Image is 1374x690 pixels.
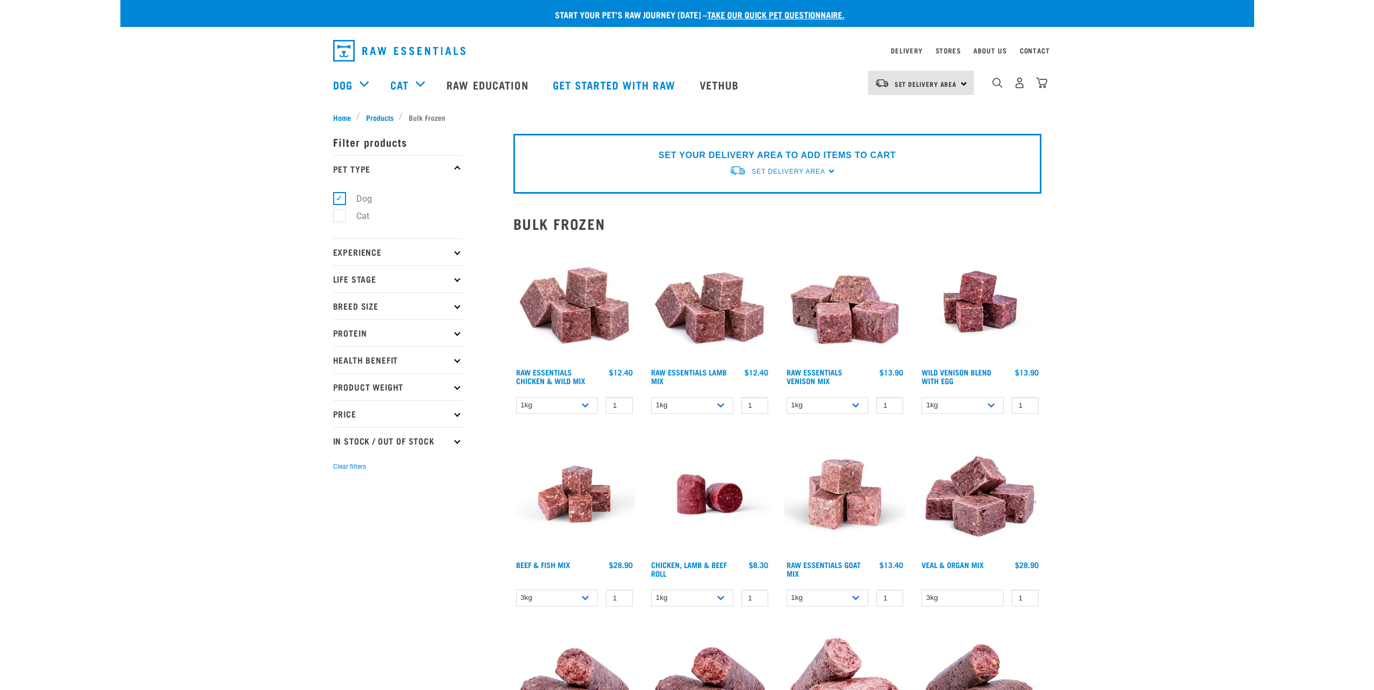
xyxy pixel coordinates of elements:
[922,370,991,382] a: Wild Venison Blend with Egg
[651,370,727,382] a: Raw Essentials Lamb Mix
[1014,77,1025,88] img: user.png
[922,563,984,566] a: Veal & Organ Mix
[513,215,1041,232] h2: Bulk Frozen
[609,368,633,377] div: $12.40
[333,427,463,454] p: In Stock / Out Of Stock
[333,112,351,123] span: Home
[1020,49,1050,52] a: Contact
[919,241,1041,363] img: Venison Egg 1616
[333,238,463,265] p: Experience
[609,561,633,569] div: $28.90
[879,561,903,569] div: $13.40
[729,165,746,176] img: van-moving.png
[333,373,463,400] p: Product Weight
[891,49,922,52] a: Delivery
[606,397,633,414] input: 1
[333,112,357,123] a: Home
[875,78,889,88] img: van-moving.png
[513,241,636,363] img: Pile Of Cubed Chicken Wild Meat Mix
[436,63,542,106] a: Raw Education
[333,128,463,155] p: Filter products
[689,63,753,106] a: Vethub
[390,77,409,93] a: Cat
[876,590,903,606] input: 1
[333,346,463,373] p: Health Benefit
[879,368,903,377] div: $13.90
[787,370,842,382] a: Raw Essentials Venison Mix
[648,433,771,556] img: Raw Essentials Chicken Lamb Beef Bulk Minced Raw Dog Food Roll Unwrapped
[648,241,771,363] img: ?1041 RE Lamb Mix 01
[744,368,768,377] div: $12.40
[333,40,465,62] img: Raw Essentials Logo
[333,77,353,93] a: Dog
[1012,397,1039,414] input: 1
[784,241,906,363] img: 1113 RE Venison Mix 01
[516,370,585,382] a: Raw Essentials Chicken & Wild Mix
[333,112,1041,123] nav: breadcrumbs
[366,112,394,123] span: Products
[339,192,376,206] label: Dog
[339,209,374,223] label: Cat
[333,400,463,427] p: Price
[876,397,903,414] input: 1
[752,168,825,175] span: Set Delivery Area
[120,63,1254,106] nav: dropdown navigation
[606,590,633,606] input: 1
[1012,590,1039,606] input: 1
[333,155,463,182] p: Pet Type
[973,49,1006,52] a: About Us
[992,78,1003,88] img: home-icon-1@2x.png
[651,563,727,575] a: Chicken, Lamb & Beef Roll
[919,433,1041,556] img: 1158 Veal Organ Mix 01
[787,563,861,575] a: Raw Essentials Goat Mix
[1015,368,1039,377] div: $13.90
[333,462,366,472] button: Clear filters
[360,112,399,123] a: Products
[513,433,636,556] img: Beef Mackerel 1
[516,563,570,566] a: Beef & Fish Mix
[936,49,961,52] a: Stores
[741,590,768,606] input: 1
[324,36,1050,66] nav: dropdown navigation
[749,561,768,569] div: $8.30
[895,82,957,86] span: Set Delivery Area
[1015,561,1039,569] div: $28.90
[128,8,1262,21] p: Start your pet’s raw journey [DATE] –
[659,149,896,162] p: SET YOUR DELIVERY AREA TO ADD ITEMS TO CART
[784,433,906,556] img: Goat M Ix 38448
[333,319,463,346] p: Protein
[1036,77,1047,88] img: home-icon@2x.png
[707,12,844,17] a: take our quick pet questionnaire.
[333,265,463,292] p: Life Stage
[741,397,768,414] input: 1
[333,292,463,319] p: Breed Size
[542,63,689,106] a: Get started with Raw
